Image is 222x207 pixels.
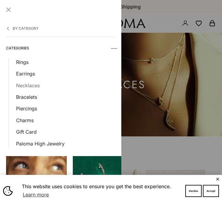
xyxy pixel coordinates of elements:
[203,185,219,197] button: Accept
[16,58,115,66] a: Rings
[22,183,181,199] span: This website uses cookies to ensure you get the best experience.
[6,19,115,37] button: By Category
[16,128,115,136] a: Gift Card
[6,39,115,57] summary: Categories
[216,177,220,181] button: Close
[22,190,50,199] a: Learn more
[185,185,202,197] button: Decline
[16,93,115,101] a: Bracelets
[3,186,13,196] img: Cookie banner
[16,105,115,112] a: Piercings
[16,82,115,89] a: Necklaces
[16,116,115,124] a: Charms
[16,140,115,148] a: Paloma High Jewelry
[16,70,115,78] a: Earrings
